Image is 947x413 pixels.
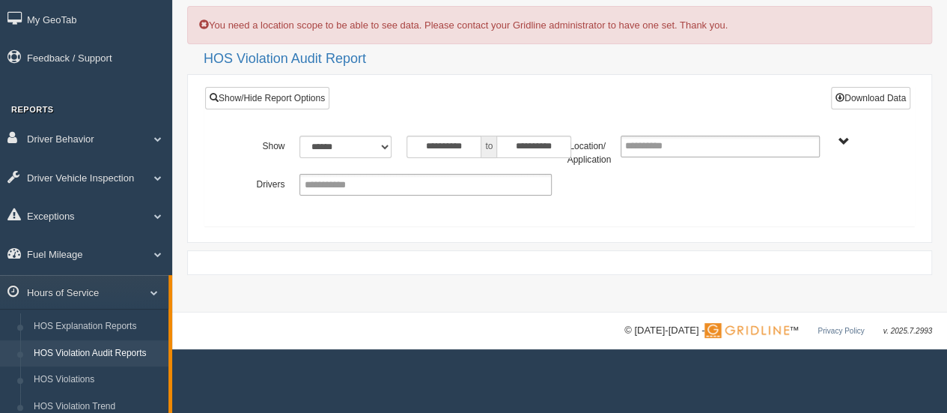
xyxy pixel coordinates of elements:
[204,52,932,67] h2: HOS Violation Audit Report
[624,323,932,339] div: © [DATE]-[DATE] - ™
[239,136,292,154] label: Show
[883,327,932,335] span: v. 2025.7.2993
[187,6,932,44] div: You need a location scope to be able to see data. Please contact your Gridline administrator to h...
[27,340,168,367] a: HOS Violation Audit Reports
[239,174,292,192] label: Drivers
[27,313,168,340] a: HOS Explanation Reports
[27,367,168,394] a: HOS Violations
[205,87,329,109] a: Show/Hide Report Options
[481,136,496,158] span: to
[704,323,789,338] img: Gridline
[831,87,910,109] button: Download Data
[817,327,864,335] a: Privacy Policy
[559,136,612,166] label: Location/ Application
